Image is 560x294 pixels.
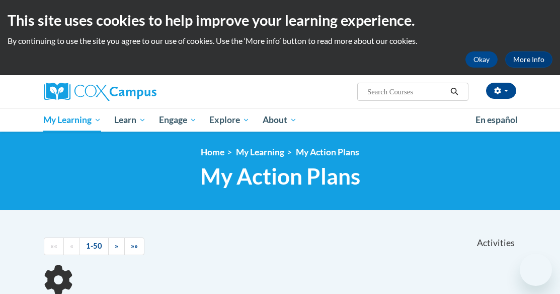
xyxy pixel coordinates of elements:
span: My Action Plans [200,163,360,190]
button: Search [447,86,462,98]
a: Engage [152,108,203,132]
a: En español [469,109,524,131]
span: Explore [209,114,250,126]
a: Cox Campus [44,83,191,101]
h2: This site uses cookies to help improve your learning experience. [8,10,552,30]
span: Engage [159,114,197,126]
a: Explore [203,108,256,132]
a: Learn [108,108,152,132]
a: About [256,108,303,132]
iframe: Button to launch messaging window [520,254,552,286]
img: Cox Campus [44,83,156,101]
button: Okay [465,51,498,68]
span: » [115,242,118,250]
span: Learn [114,114,146,126]
span: My Learning [43,114,101,126]
a: Home [201,147,224,157]
span: About [263,114,297,126]
span: En español [475,114,518,125]
a: My Action Plans [296,147,359,157]
a: My Learning [236,147,284,157]
a: End [124,238,144,255]
a: 1-50 [79,238,109,255]
span: «« [50,242,57,250]
a: Previous [63,238,80,255]
input: Search Courses [366,86,447,98]
p: By continuing to use the site you agree to our use of cookies. Use the ‘More info’ button to read... [8,35,552,46]
span: « [70,242,73,250]
div: Main menu [36,108,524,132]
a: Next [108,238,125,255]
a: My Learning [37,108,108,132]
a: Begining [44,238,64,255]
a: More Info [505,51,552,68]
span: »» [131,242,138,250]
button: Account Settings [486,83,516,99]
